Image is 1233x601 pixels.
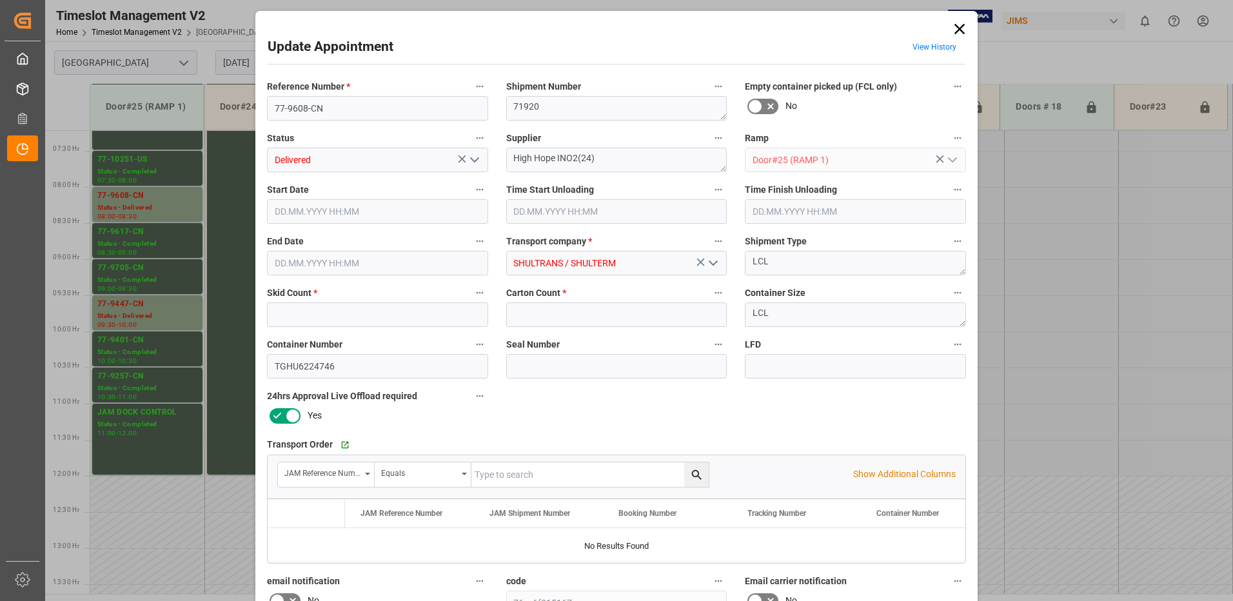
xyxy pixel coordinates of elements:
[949,336,966,353] button: LFD
[745,148,966,172] input: Type to search/select
[853,468,956,481] p: Show Additional Columns
[745,251,966,275] textarea: LCL
[267,438,333,451] span: Transport Order
[745,575,847,588] span: Email carrier notification
[710,233,727,250] button: Transport company *
[710,78,727,95] button: Shipment Number
[745,199,966,224] input: DD.MM.YYYY HH:MM
[375,462,471,487] button: open menu
[949,573,966,589] button: Email carrier notification
[464,150,483,170] button: open menu
[506,199,727,224] input: DD.MM.YYYY HH:MM
[785,99,797,113] span: No
[745,286,805,300] span: Container Size
[471,388,488,404] button: 24hrs Approval Live Offload required
[278,462,375,487] button: open menu
[703,253,722,273] button: open menu
[267,132,294,145] span: Status
[267,575,340,588] span: email notification
[267,251,488,275] input: DD.MM.YYYY HH:MM
[949,284,966,301] button: Container Size
[506,183,594,197] span: Time Start Unloading
[745,302,966,327] textarea: LCL
[267,199,488,224] input: DD.MM.YYYY HH:MM
[745,235,807,248] span: Shipment Type
[471,284,488,301] button: Skid Count *
[710,284,727,301] button: Carton Count *
[381,464,457,479] div: Equals
[710,573,727,589] button: code
[506,148,727,172] textarea: High Hope INO2(24)
[267,286,317,300] span: Skid Count
[912,43,956,52] a: View History
[745,183,837,197] span: Time Finish Unloading
[710,130,727,146] button: Supplier
[506,80,581,94] span: Shipment Number
[267,338,342,351] span: Container Number
[684,462,709,487] button: search button
[506,286,566,300] span: Carton Count
[949,78,966,95] button: Empty container picked up (FCL only)
[471,462,709,487] input: Type to search
[876,509,939,518] span: Container Number
[506,338,560,351] span: Seal Number
[949,233,966,250] button: Shipment Type
[471,78,488,95] button: Reference Number *
[747,509,806,518] span: Tracking Number
[942,150,961,170] button: open menu
[471,336,488,353] button: Container Number
[618,509,676,518] span: Booking Number
[471,233,488,250] button: End Date
[489,509,570,518] span: JAM Shipment Number
[745,338,761,351] span: LFD
[471,130,488,146] button: Status
[284,464,360,479] div: JAM Reference Number
[268,37,393,57] h2: Update Appointment
[267,389,417,403] span: 24hrs Approval Live Offload required
[506,575,526,588] span: code
[471,181,488,198] button: Start Date
[949,130,966,146] button: Ramp
[506,235,592,248] span: Transport company
[267,148,488,172] input: Type to search/select
[267,235,304,248] span: End Date
[710,336,727,353] button: Seal Number
[267,183,309,197] span: Start Date
[267,80,350,94] span: Reference Number
[506,132,541,145] span: Supplier
[710,181,727,198] button: Time Start Unloading
[471,573,488,589] button: email notification
[360,509,442,518] span: JAM Reference Number
[308,409,322,422] span: Yes
[949,181,966,198] button: Time Finish Unloading
[506,96,727,121] textarea: 71920
[745,80,897,94] span: Empty container picked up (FCL only)
[745,132,769,145] span: Ramp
